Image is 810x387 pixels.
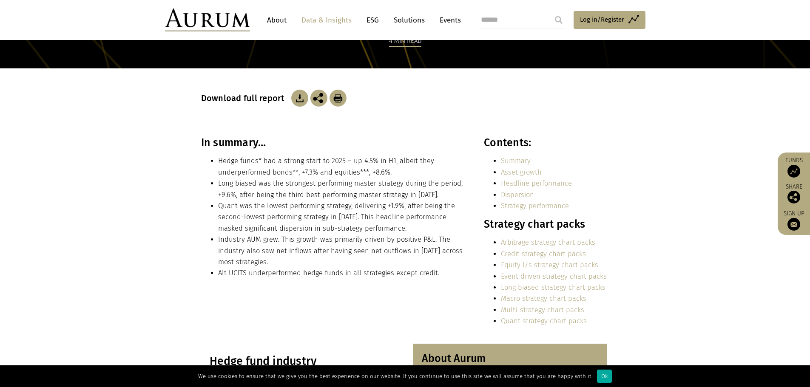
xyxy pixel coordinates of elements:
u: Hedge fund industry performance review [210,354,317,384]
a: Sign up [782,210,806,231]
h3: Download full report [201,93,289,103]
div: Share [782,184,806,203]
img: Download Article [330,90,347,107]
li: Alt UCITS underperformed hedge funds in all strategies except credit. [218,268,466,279]
div: 4 min read [389,36,421,47]
a: Credit strategy chart packs [501,250,586,258]
a: Headline performance [501,179,572,187]
img: Sign up to our newsletter [787,218,800,231]
a: Quant strategy chart packs [501,317,587,325]
a: Strategy performance [501,202,569,210]
h3: Strategy chart packs [484,218,607,231]
a: ESG [362,12,383,28]
a: Data & Insights [297,12,356,28]
div: Ok [597,370,612,383]
a: Asset growth [501,168,542,176]
span: Log in/Register [580,14,624,25]
a: Log in/Register [574,11,645,29]
img: Share this post [310,90,327,107]
a: Events [435,12,461,28]
img: Download Article [291,90,308,107]
h3: In summary… [201,136,466,149]
img: Aurum [165,8,250,31]
a: Event driven strategy chart packs [501,272,607,280]
li: Long biased was the strongest performing master strategy during the period, +9.6%, after being th... [218,178,466,201]
a: Macro strategy chart packs [501,294,586,302]
a: Summary [501,157,531,165]
h3: About Aurum [422,352,599,365]
a: Equity l/s strategy chart packs [501,261,598,269]
input: Submit [550,11,567,28]
li: Quant was the lowest performing strategy, delivering +1.9%, after being the second-lowest perform... [218,201,466,234]
h3: Contents: [484,136,607,149]
a: Funds [782,157,806,178]
a: Multi-strategy chart packs [501,306,584,314]
a: Dispersion [501,191,534,199]
a: Long biased strategy chart packs [501,283,605,291]
li: Industry AUM grew. This growth was primarily driven by positive P&L. The industry also saw net in... [218,234,466,268]
li: Hedge funds* had a strong start to 2025 – up 4.5% in H1, albeit they underperformed bonds**, +7.3... [218,155,466,178]
a: About [263,12,291,28]
a: Solutions [389,12,429,28]
img: Share this post [787,191,800,203]
a: Arbitrage strategy chart packs [501,238,595,246]
img: Access Funds [787,165,800,178]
